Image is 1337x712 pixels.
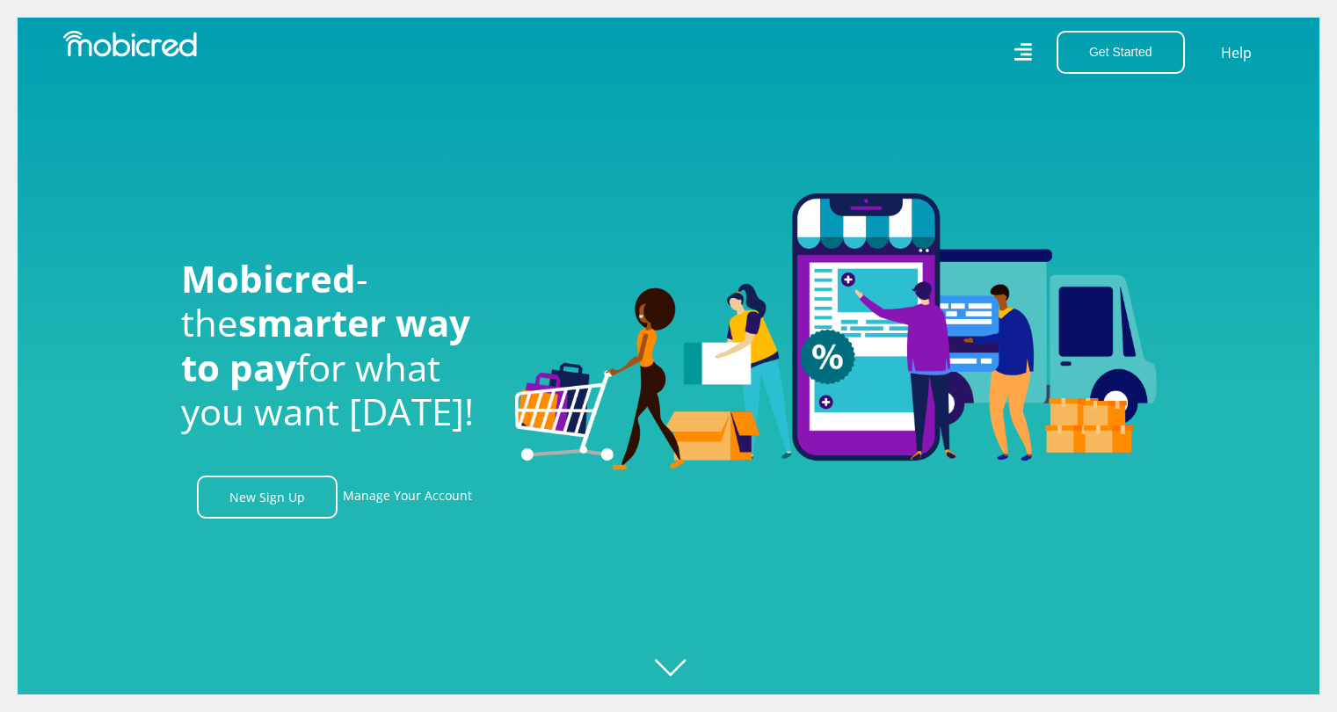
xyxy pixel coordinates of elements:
[181,253,356,303] span: Mobicred
[1057,31,1185,74] button: Get Started
[1220,41,1253,64] a: Help
[181,257,489,434] h1: - the for what you want [DATE]!
[197,476,338,519] a: New Sign Up
[343,476,472,519] a: Manage Your Account
[181,297,470,391] span: smarter way to pay
[63,31,197,57] img: Mobicred
[515,193,1157,471] img: Welcome to Mobicred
